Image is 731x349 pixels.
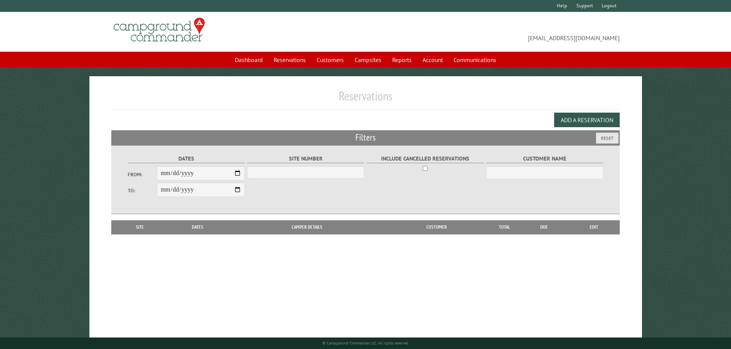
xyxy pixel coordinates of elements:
[489,220,520,234] th: Total
[247,154,364,163] label: Site Number
[111,15,207,45] img: Campground Commander
[269,52,310,67] a: Reservations
[366,21,620,43] span: [EMAIL_ADDRESS][DOMAIN_NAME]
[520,220,568,234] th: Due
[350,52,386,67] a: Campsites
[231,220,383,234] th: Camper Details
[111,130,620,145] h2: Filters
[230,52,267,67] a: Dashboard
[115,220,165,234] th: Site
[449,52,501,67] a: Communications
[128,187,157,194] label: To:
[322,341,409,346] small: © Campground Commander LLC. All rights reserved.
[596,133,619,144] button: Reset
[388,52,416,67] a: Reports
[367,154,484,163] label: Include Cancelled Reservations
[128,171,157,178] label: From:
[486,154,603,163] label: Customer Name
[554,113,620,127] button: Add a Reservation
[568,220,620,234] th: Edit
[128,154,245,163] label: Dates
[383,220,489,234] th: Customer
[111,88,620,110] h1: Reservations
[418,52,447,67] a: Account
[312,52,348,67] a: Customers
[165,220,231,234] th: Dates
